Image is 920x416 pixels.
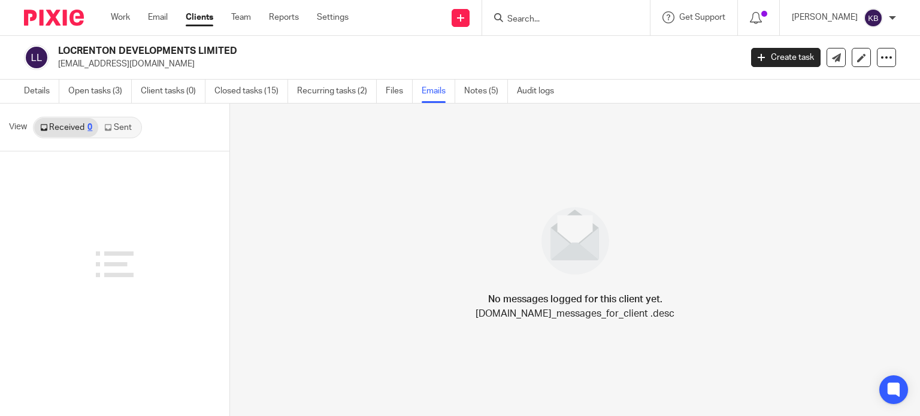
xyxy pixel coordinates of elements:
a: Clients [186,11,213,23]
p: [PERSON_NAME] [792,11,858,23]
a: Recurring tasks (2) [297,80,377,103]
a: Client tasks (0) [141,80,205,103]
a: Work [111,11,130,23]
a: Settings [317,11,349,23]
p: [EMAIL_ADDRESS][DOMAIN_NAME] [58,58,733,70]
a: Create task [751,48,821,67]
img: image [534,199,617,283]
a: Received0 [34,118,98,137]
p: [DOMAIN_NAME]_messages_for_client .desc [476,306,674,321]
a: Reports [269,11,299,23]
img: svg%3E [864,8,883,28]
a: Audit logs [517,80,563,103]
a: Open tasks (3) [68,80,132,103]
h4: No messages logged for this client yet. [488,292,662,306]
div: 0 [87,123,92,132]
a: Emails [422,80,455,103]
a: Closed tasks (15) [214,80,288,103]
span: Get Support [679,13,725,22]
span: View [9,121,27,133]
h2: LOCRENTON DEVELOPMENTS LIMITED [58,45,598,57]
a: Notes (5) [464,80,508,103]
a: Files [386,80,413,103]
a: Details [24,80,59,103]
img: Pixie [24,10,84,26]
img: svg%3E [24,45,49,70]
a: Team [231,11,251,23]
a: Sent [98,118,140,137]
a: Email [148,11,168,23]
input: Search [506,14,614,25]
